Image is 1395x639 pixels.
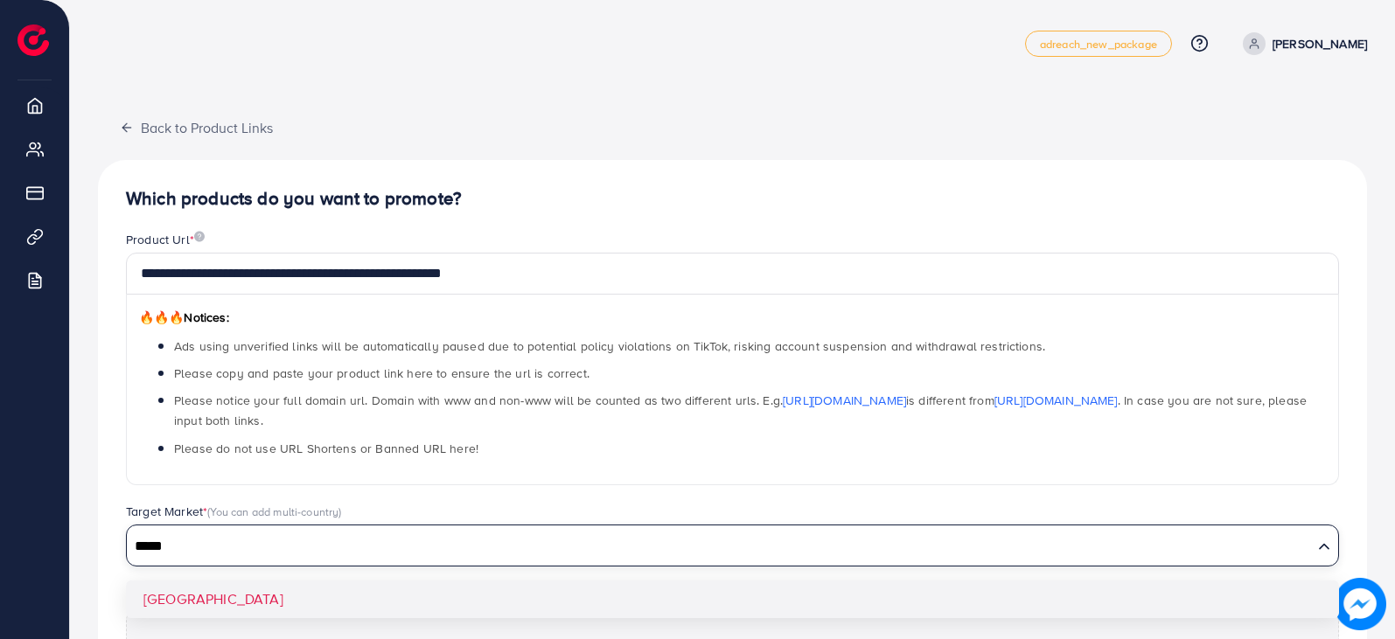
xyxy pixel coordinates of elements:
[194,231,205,242] img: image
[174,392,1307,429] span: Please notice your full domain url. Domain with www and non-www will be counted as two different ...
[129,533,1311,560] input: Search for option
[174,365,589,382] span: Please copy and paste your product link here to ensure the url is correct.
[126,188,1339,210] h4: Which products do you want to promote?
[139,309,229,326] span: Notices:
[1236,32,1367,55] a: [PERSON_NAME]
[126,503,342,520] label: Target Market
[1025,31,1172,57] a: adreach_new_package
[1273,33,1367,54] p: [PERSON_NAME]
[17,24,49,56] img: logo
[994,392,1118,409] a: [URL][DOMAIN_NAME]
[783,392,906,409] a: [URL][DOMAIN_NAME]
[174,440,478,457] span: Please do not use URL Shortens or Banned URL here!
[126,231,205,248] label: Product Url
[98,108,295,146] button: Back to Product Links
[174,337,1045,355] span: Ads using unverified links will be automatically paused due to potential policy violations on Tik...
[1040,38,1157,50] span: adreach_new_package
[207,504,341,519] span: (You can add multi-country)
[139,309,184,326] span: 🔥🔥🔥
[126,524,1339,566] div: Search for option
[126,580,1339,618] li: [GEOGRAPHIC_DATA]
[1335,579,1386,630] img: image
